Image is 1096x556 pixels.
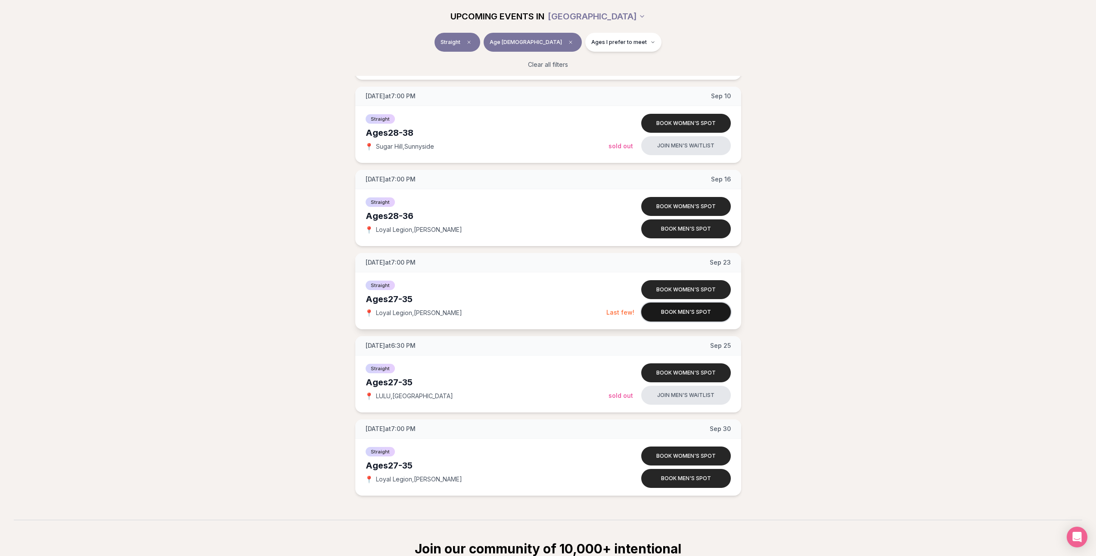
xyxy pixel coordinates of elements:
span: Sep 23 [710,258,731,267]
span: Straight [366,447,395,456]
span: Straight [366,197,395,207]
span: [DATE] at 6:30 PM [366,341,416,350]
span: 📍 [366,226,373,233]
span: 📍 [366,476,373,483]
div: Ages 28-36 [366,210,609,222]
span: Straight [366,281,395,290]
span: LULU , [GEOGRAPHIC_DATA] [376,392,453,400]
span: Sep 25 [710,341,731,350]
span: Sugar Hill , Sunnyside [376,142,434,151]
span: Sold Out [609,392,633,399]
button: [GEOGRAPHIC_DATA] [548,7,646,26]
button: Book women's spot [641,280,731,299]
span: 📍 [366,309,373,316]
button: Join men's waitlist [641,386,731,405]
button: Ages I prefer to meet [585,33,661,52]
span: Straight [366,364,395,373]
span: 📍 [366,393,373,400]
span: Loyal Legion , [PERSON_NAME] [376,225,462,234]
span: Clear event type filter [464,37,474,47]
span: 📍 [366,143,373,150]
button: Book women's spot [641,114,731,133]
button: Book men's spot [641,303,731,322]
span: Sep 10 [711,92,731,100]
span: Loyal Legion , [PERSON_NAME] [376,475,462,484]
div: Ages 27-35 [366,293,606,305]
button: Clear all filters [523,55,573,74]
span: Last few! [606,309,634,316]
span: Sold Out [609,142,633,150]
span: Sep 30 [710,425,731,433]
span: Straight [366,114,395,124]
button: Book women's spot [641,363,731,382]
button: Book men's spot [641,219,731,238]
button: Book women's spot [641,447,731,465]
span: Clear age [565,37,576,47]
div: Open Intercom Messenger [1067,527,1087,547]
button: Age [DEMOGRAPHIC_DATA]Clear age [484,33,582,52]
span: Sep 16 [711,175,731,184]
span: UPCOMING EVENTS IN [450,10,544,22]
span: Loyal Legion , [PERSON_NAME] [376,309,462,317]
span: [DATE] at 7:00 PM [366,92,416,100]
span: Age [DEMOGRAPHIC_DATA] [490,39,562,46]
div: Ages 28-38 [366,127,609,139]
div: Ages 27-35 [366,376,609,388]
span: Ages I prefer to meet [591,39,647,46]
span: [DATE] at 7:00 PM [366,175,416,184]
div: Ages 27-35 [366,459,609,472]
span: [DATE] at 7:00 PM [366,425,416,433]
button: Book men's spot [641,469,731,488]
button: Join men's waitlist [641,136,731,155]
span: [DATE] at 7:00 PM [366,258,416,267]
span: Straight [441,39,460,46]
button: Book women's spot [641,197,731,216]
button: StraightClear event type filter [435,33,480,52]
